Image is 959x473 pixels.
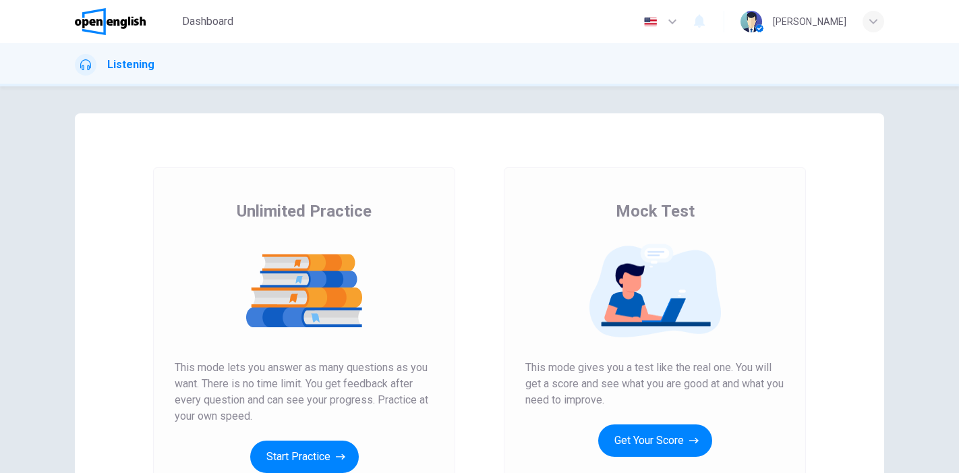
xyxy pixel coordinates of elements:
[177,9,239,34] button: Dashboard
[75,8,177,35] a: OpenEnglish logo
[525,360,784,408] span: This mode gives you a test like the real one. You will get a score and see what you are good at a...
[616,200,695,222] span: Mock Test
[642,17,659,27] img: en
[740,11,762,32] img: Profile picture
[107,57,154,73] h1: Listening
[598,424,712,457] button: Get Your Score
[75,8,146,35] img: OpenEnglish logo
[182,13,233,30] span: Dashboard
[237,200,372,222] span: Unlimited Practice
[175,360,434,424] span: This mode lets you answer as many questions as you want. There is no time limit. You get feedback...
[250,441,359,473] button: Start Practice
[773,13,846,30] div: [PERSON_NAME]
